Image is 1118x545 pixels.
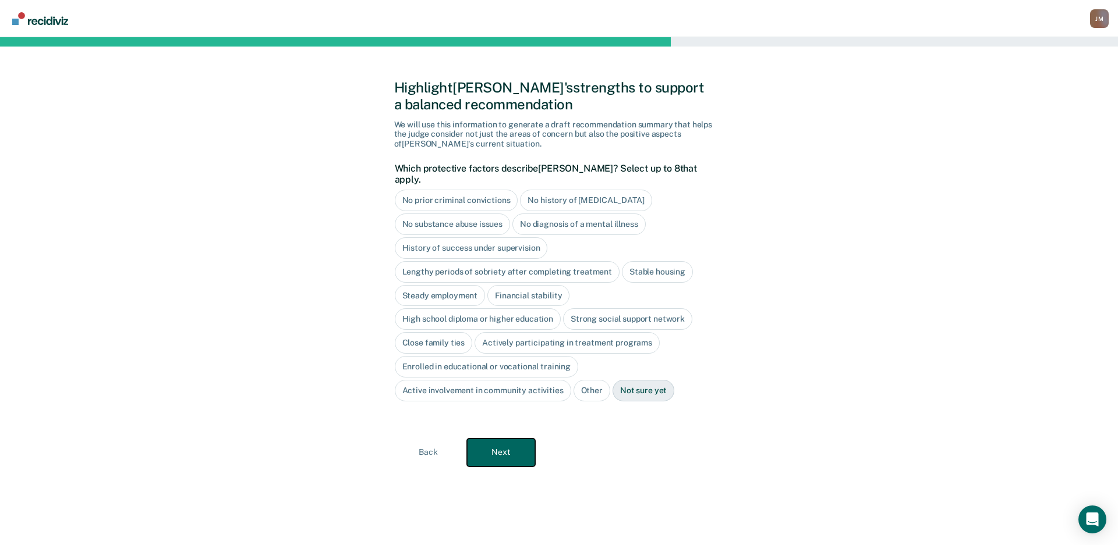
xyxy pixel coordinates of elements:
[1090,9,1109,28] button: Profile dropdown button
[1090,9,1109,28] div: J M
[574,380,610,401] div: Other
[394,79,724,113] div: Highlight [PERSON_NAME]'s strengths to support a balanced recommendation
[1078,505,1106,533] div: Open Intercom Messenger
[475,332,660,354] div: Actively participating in treatment programs
[520,190,652,211] div: No history of [MEDICAL_DATA]
[12,12,68,25] img: Recidiviz
[395,285,486,307] div: Steady employment
[512,213,646,235] div: No diagnosis of a mental illness
[563,308,692,330] div: Strong social support network
[395,261,620,283] div: Lengthy periods of sobriety after completing treatment
[395,190,518,211] div: No prior criminal convictions
[622,261,693,283] div: Stable housing
[395,380,571,401] div: Active involvement in community activities
[395,237,548,259] div: History of success under supervision
[394,120,724,149] div: We will use this information to generate a draft recommendation summary that helps the judge cons...
[467,439,535,466] button: Next
[395,308,561,330] div: High school diploma or higher education
[394,439,462,466] button: Back
[395,163,718,185] label: Which protective factors describe [PERSON_NAME] ? Select up to 8 that apply.
[395,332,473,354] div: Close family ties
[395,213,511,235] div: No substance abuse issues
[487,285,569,307] div: Financial stability
[395,356,579,377] div: Enrolled in educational or vocational training
[613,380,674,401] div: Not sure yet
